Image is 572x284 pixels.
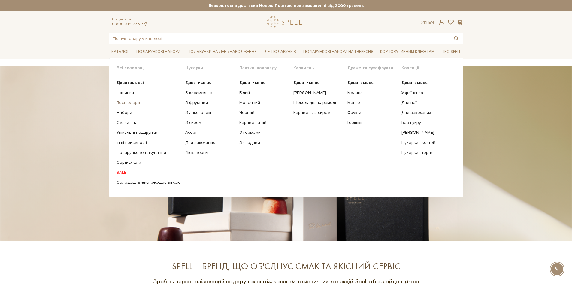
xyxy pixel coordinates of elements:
[347,120,397,125] a: Горішки
[293,110,343,115] a: Карамель з сиром
[185,130,235,135] a: Асорті
[401,130,451,135] a: [PERSON_NAME]
[185,90,235,96] a: З карамеллю
[261,47,298,56] a: Ідеї подарунків
[401,120,451,125] a: Без цукру
[401,65,455,71] span: Колекції
[109,3,463,8] strong: Безкоштовна доставка Новою Поштою при замовленні від 2000 гривень
[109,58,463,197] div: Каталог
[293,80,321,85] b: Дивитись всі
[112,17,147,21] span: Консультація:
[185,65,239,71] span: Цукерки
[401,150,451,155] a: Цукерки - торти
[267,16,304,28] a: logo
[185,47,259,56] a: Подарунки на День народження
[347,110,397,115] a: Фрукти
[117,140,181,145] a: Інші приємності
[401,140,451,145] a: Цукерки - коктейлі
[117,80,144,85] b: Дивитись всі
[117,150,181,155] a: Подарункове пакування
[401,100,451,105] a: Для неї
[401,90,451,96] a: Українська
[301,47,376,57] a: Подарункові набори на 1 Вересня
[239,120,289,125] a: Карамельний
[401,110,451,115] a: Для закоханих
[117,90,181,96] a: Новинки
[239,140,289,145] a: З ягодами
[401,80,451,85] a: Дивитись всі
[117,110,181,115] a: Набори
[239,65,293,71] span: Плитки шоколаду
[239,130,289,135] a: З горіхами
[347,80,375,85] b: Дивитись всі
[347,80,397,85] a: Дивитись всі
[185,100,235,105] a: З фруктами
[185,120,235,125] a: З сиром
[401,80,429,85] b: Дивитись всі
[239,100,289,105] a: Молочний
[134,47,183,56] a: Подарункові набори
[239,80,267,85] b: Дивитись всі
[117,80,181,85] a: Дивитись всі
[378,47,437,57] a: Корпоративним клієнтам
[421,20,434,25] div: Ук
[117,130,181,135] a: Унікальні подарунки
[109,33,449,44] input: Пошук товару у каталозі
[428,20,434,25] a: En
[293,90,343,96] a: [PERSON_NAME]
[449,33,463,44] button: Пошук товару у каталозі
[117,180,181,185] a: Солодощі з експрес-доставкою
[117,120,181,125] a: Смаки літа
[117,100,181,105] a: Бестселери
[117,170,181,175] a: SALE
[185,150,235,155] a: Діскавері кіт
[148,261,424,272] div: SPELL – БРЕНД, ЩО ОБ'ЄДНУЄ СМАК ТА ЯКІСНИЙ СЕРВІС
[185,80,213,85] b: Дивитись всі
[117,65,185,71] span: Всі солодощі
[239,90,289,96] a: Білий
[293,80,343,85] a: Дивитись всі
[347,100,397,105] a: Манго
[439,47,463,56] a: Про Spell
[185,80,235,85] a: Дивитись всі
[109,47,132,56] a: Каталог
[112,21,140,26] a: 0 800 319 233
[347,90,397,96] a: Малина
[293,100,343,105] a: Шоколадна карамель
[185,140,235,145] a: Для закоханих
[239,110,289,115] a: Чорний
[426,20,427,25] span: |
[347,65,401,71] span: Драже та сухофрукти
[141,21,147,26] a: telegram
[117,160,181,165] a: Сертифікати
[185,110,235,115] a: З алкоголем
[293,65,347,71] span: Карамель
[239,80,289,85] a: Дивитись всі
